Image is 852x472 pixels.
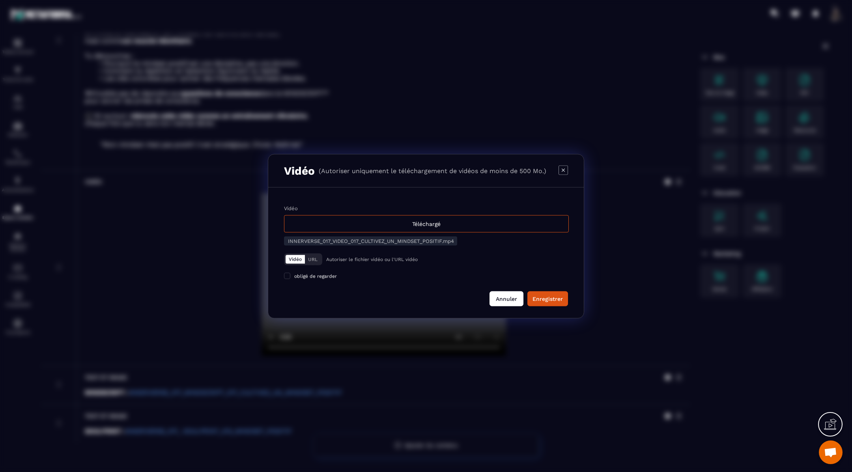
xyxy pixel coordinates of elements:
[319,167,546,174] p: (Autoriser uniquement le téléchargement de vidéos de moins de 500 Mo.)
[819,440,843,464] a: Ouvrir le chat
[284,164,315,177] h3: Vidéo
[532,295,563,302] div: Enregistrer
[288,238,454,244] span: INNERVERSE_017_VIDEO_017_CULTIVEZ_UN_MINDSET_POSITIF.mp4
[286,255,305,263] button: Vidéo
[527,291,568,306] button: Enregistrer
[326,256,418,262] p: Autoriser le fichier vidéo ou l'URL vidéo
[294,273,337,279] span: obligé de regarder
[284,205,298,211] label: Vidéo
[490,291,523,306] button: Annuler
[284,215,569,232] div: Téléchargé
[305,255,321,263] button: URL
